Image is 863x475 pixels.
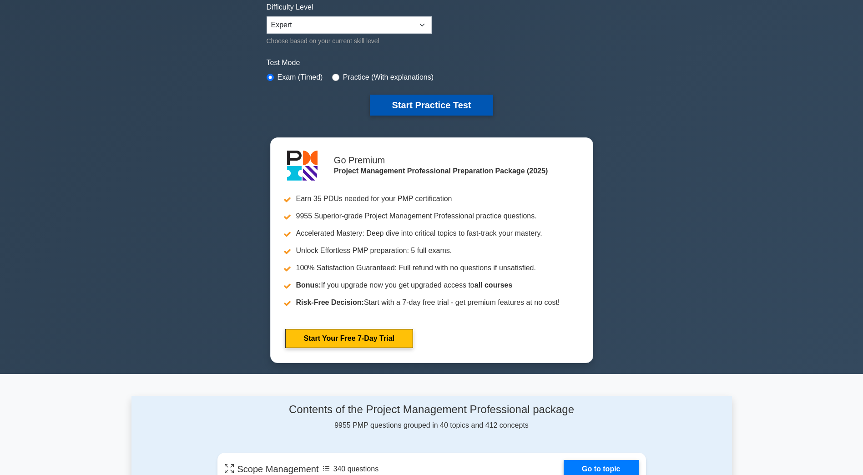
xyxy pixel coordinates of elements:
h4: Contents of the Project Management Professional package [217,403,646,416]
label: Exam (Timed) [278,72,323,83]
div: Choose based on your current skill level [267,35,432,46]
label: Test Mode [267,57,597,68]
a: Start Your Free 7-Day Trial [285,329,413,348]
label: Difficulty Level [267,2,313,13]
div: 9955 PMP questions grouped in 40 topics and 412 concepts [217,403,646,431]
button: Start Practice Test [370,95,493,116]
label: Practice (With explanations) [343,72,434,83]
